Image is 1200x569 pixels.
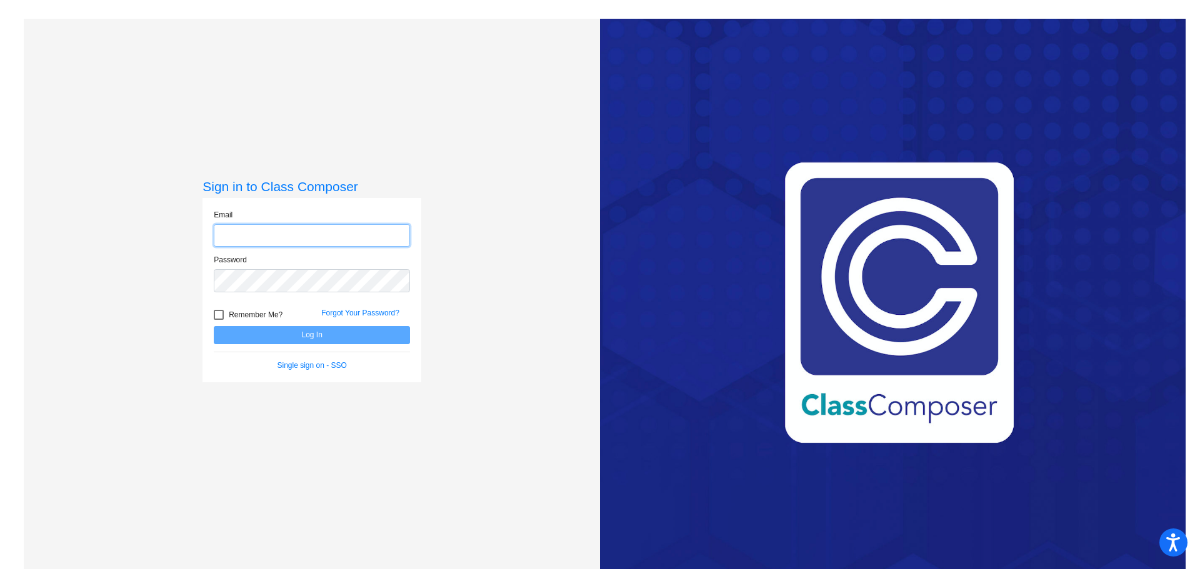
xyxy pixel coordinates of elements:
label: Password [214,254,247,265]
button: Log In [214,326,410,344]
a: Single sign on - SSO [277,361,347,370]
a: Forgot Your Password? [321,309,399,317]
h3: Sign in to Class Composer [202,179,421,194]
label: Email [214,209,232,220]
span: Remember Me? [229,307,282,322]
